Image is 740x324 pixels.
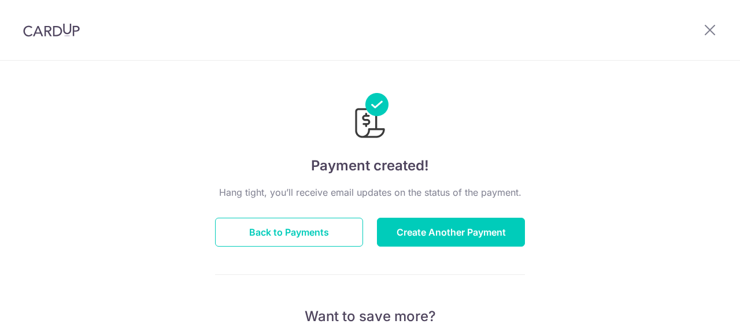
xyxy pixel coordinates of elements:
[377,218,525,247] button: Create Another Payment
[215,218,363,247] button: Back to Payments
[215,155,525,176] h4: Payment created!
[351,93,388,141] img: Payments
[23,23,80,37] img: CardUp
[215,185,525,199] p: Hang tight, you’ll receive email updates on the status of the payment.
